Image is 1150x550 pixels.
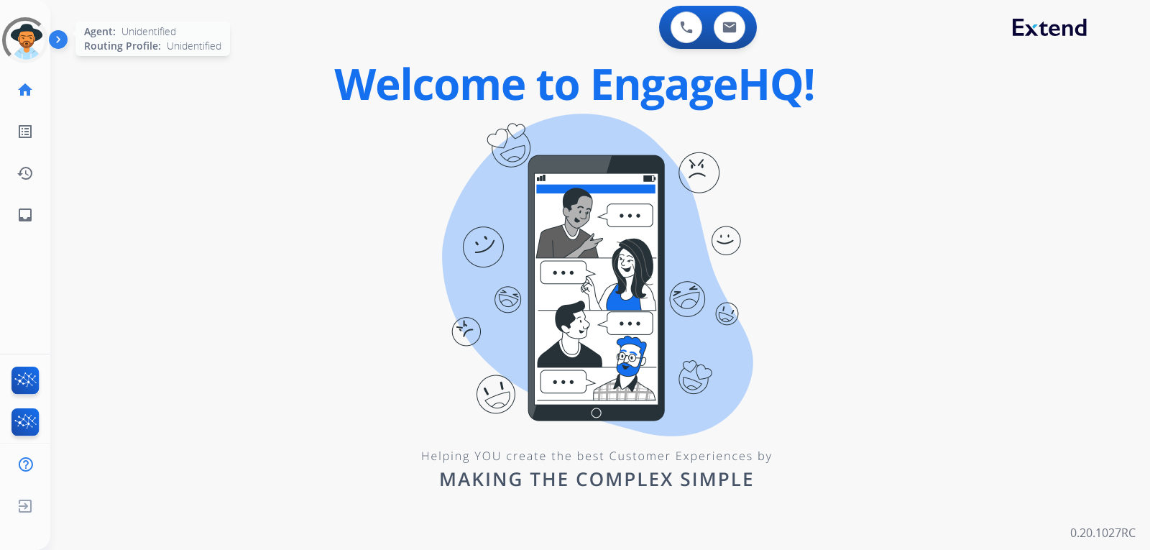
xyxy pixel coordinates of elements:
[121,24,176,39] span: Unidentified
[167,39,221,53] span: Unidentified
[17,165,34,182] mat-icon: history
[17,123,34,140] mat-icon: list_alt
[84,24,116,39] span: Agent:
[84,39,161,53] span: Routing Profile:
[17,81,34,98] mat-icon: home
[17,206,34,224] mat-icon: inbox
[1070,524,1136,541] p: 0.20.1027RC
